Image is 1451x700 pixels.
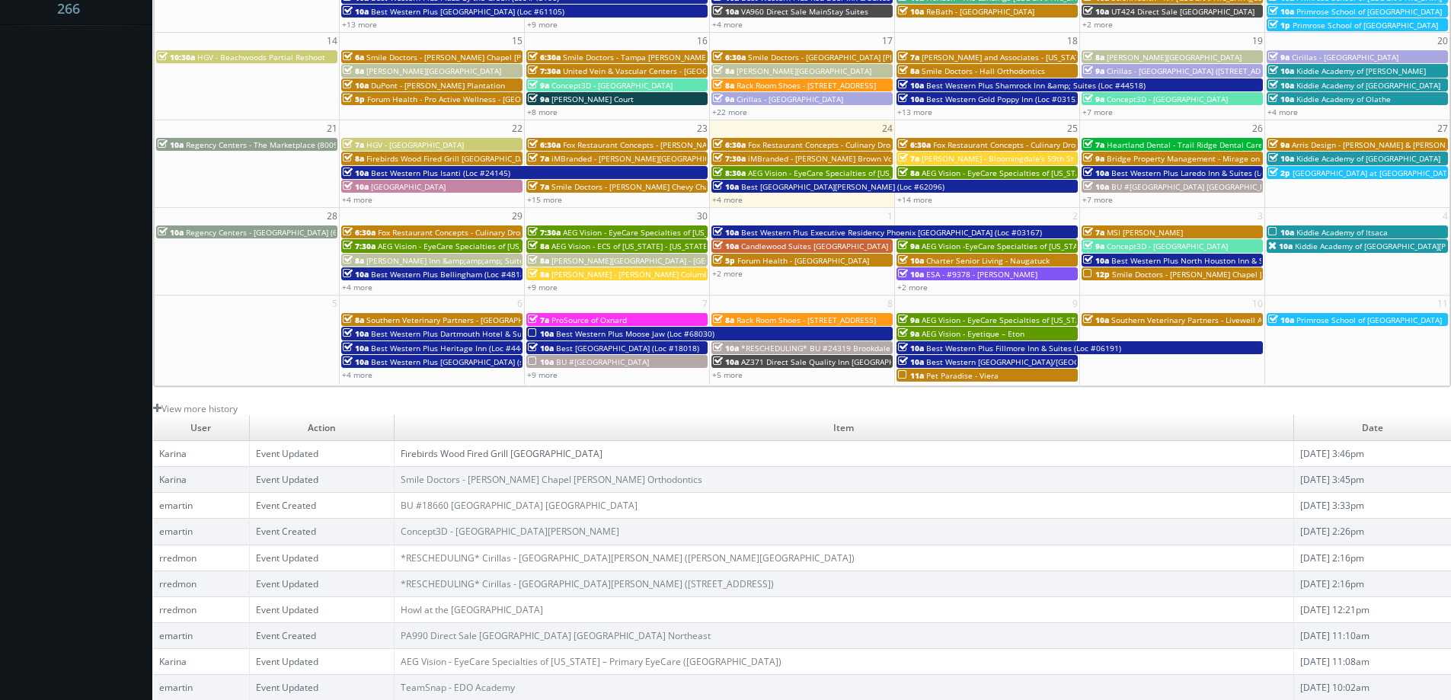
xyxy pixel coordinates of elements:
[528,227,561,238] span: 7:30a
[1268,20,1290,30] span: 1p
[551,80,673,91] span: Concept3D - [GEOGRAPHIC_DATA]
[551,269,740,280] span: [PERSON_NAME] - [PERSON_NAME] Columbus Circle
[527,194,562,205] a: +15 more
[1292,52,1398,62] span: Cirillas - [GEOGRAPHIC_DATA]
[1436,120,1449,136] span: 27
[1111,255,1331,266] span: Best Western Plus North Houston Inn & Suites (Loc #44475)
[898,80,924,91] span: 10a
[371,328,585,339] span: Best Western Plus Dartmouth Hotel & Suites (Loc #65013)
[1268,227,1294,238] span: 10a
[186,227,358,238] span: Regency Centers - [GEOGRAPHIC_DATA] (63020)
[922,66,1045,76] span: Smile Doctors - Hall Orthodontics
[713,66,734,76] span: 8a
[898,66,919,76] span: 8a
[713,6,739,17] span: 10a
[371,80,505,91] span: DuPont - [PERSON_NAME] Plantation
[881,33,894,49] span: 17
[1256,208,1264,224] span: 3
[898,241,919,251] span: 9a
[898,328,919,339] span: 9a
[366,52,621,62] span: Smile Doctors - [PERSON_NAME] Chapel [PERSON_NAME] Orthodontic
[527,282,558,292] a: +9 more
[249,596,395,622] td: Event Updated
[528,269,549,280] span: 8a
[551,255,768,266] span: [PERSON_NAME][GEOGRAPHIC_DATA] - [GEOGRAPHIC_DATA]
[922,52,1161,62] span: [PERSON_NAME] and Associates - [US_STATE][GEOGRAPHIC_DATA]
[371,181,446,192] span: [GEOGRAPHIC_DATA]
[1083,227,1104,238] span: 7a
[1111,6,1254,17] span: UT424 Direct Sale [GEOGRAPHIC_DATA]
[748,168,996,178] span: AEG Vision - EyeCare Specialties of [US_STATE] - A1A Family EyeCare
[737,315,876,325] span: Rack Room Shoes - [STREET_ADDRESS]
[922,315,1194,325] span: AEG Vision - EyeCare Specialties of [US_STATE] – [PERSON_NAME] Eye Care
[1268,241,1293,251] span: 10a
[551,315,627,325] span: ProSource of Oxnard
[712,107,747,117] a: +22 more
[153,415,249,441] td: User
[1268,52,1290,62] span: 9a
[1083,255,1109,266] span: 10a
[528,66,561,76] span: 7:30a
[1083,269,1110,280] span: 12p
[366,255,590,266] span: [PERSON_NAME] Inn &amp;amp;amp; Suites [PERSON_NAME]
[713,315,734,325] span: 8a
[741,343,967,353] span: *RESCHEDULING* BU #24319 Brookdale [GEOGRAPHIC_DATA]
[249,467,395,493] td: Event Updated
[1296,80,1440,91] span: Kiddie Academy of [GEOGRAPHIC_DATA]
[898,315,919,325] span: 9a
[153,440,249,466] td: Karina
[371,343,536,353] span: Best Western Plus Heritage Inn (Loc #44463)
[401,629,711,642] a: PA990 Direct Sale [GEOGRAPHIC_DATA] [GEOGRAPHIC_DATA] Northeast
[551,241,794,251] span: AEG Vision - ECS of [US_STATE] - [US_STATE] Valley Family Eye Care
[1293,545,1451,571] td: [DATE] 2:16pm
[528,52,561,62] span: 6:30a
[1083,315,1109,325] span: 10a
[701,296,709,312] span: 7
[1111,181,1281,192] span: BU #[GEOGRAPHIC_DATA] [GEOGRAPHIC_DATA]
[1268,6,1294,17] span: 10a
[1436,296,1449,312] span: 11
[343,328,369,339] span: 10a
[1107,66,1289,76] span: Cirillas - [GEOGRAPHIC_DATA] ([STREET_ADDRESS])
[528,315,549,325] span: 7a
[1268,153,1294,164] span: 10a
[1111,168,1302,178] span: Best Western Plus Laredo Inn & Suites (Loc #44702)
[366,66,501,76] span: [PERSON_NAME][GEOGRAPHIC_DATA]
[713,94,734,104] span: 9a
[1107,139,1263,150] span: Heartland Dental - Trail Ridge Dental Care
[713,227,739,238] span: 10a
[1293,622,1451,648] td: [DATE] 11:10am
[713,356,739,367] span: 10a
[556,343,699,353] span: Best [GEOGRAPHIC_DATA] (Loc #18018)
[528,94,549,104] span: 9a
[897,107,932,117] a: +13 more
[1293,467,1451,493] td: [DATE] 3:45pm
[249,493,395,519] td: Event Created
[1066,120,1079,136] span: 25
[343,343,369,353] span: 10a
[401,525,619,538] a: Concept3D - [GEOGRAPHIC_DATA][PERSON_NAME]
[1296,6,1442,17] span: Primrose School of [GEOGRAPHIC_DATA]
[1251,120,1264,136] span: 26
[1071,296,1079,312] span: 9
[343,269,369,280] span: 10a
[158,139,184,150] span: 10a
[249,519,395,545] td: Event Created
[401,551,855,564] a: *RESCHEDULING* Cirillas - [GEOGRAPHIC_DATA][PERSON_NAME] ([PERSON_NAME][GEOGRAPHIC_DATA])
[343,227,376,238] span: 6:30a
[186,139,345,150] span: Regency Centers - The Marketplace (80099)
[1296,315,1442,325] span: Primrose School of [GEOGRAPHIC_DATA]
[325,120,339,136] span: 21
[1083,139,1104,150] span: 7a
[528,241,549,251] span: 8a
[737,66,871,76] span: [PERSON_NAME][GEOGRAPHIC_DATA]
[153,402,238,415] a: View more history
[1066,33,1079,49] span: 18
[1293,649,1451,675] td: [DATE] 11:08am
[395,415,1293,441] td: Item
[713,343,739,353] span: 10a
[1083,52,1104,62] span: 8a
[713,80,734,91] span: 8a
[516,296,524,312] span: 6
[331,296,339,312] span: 5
